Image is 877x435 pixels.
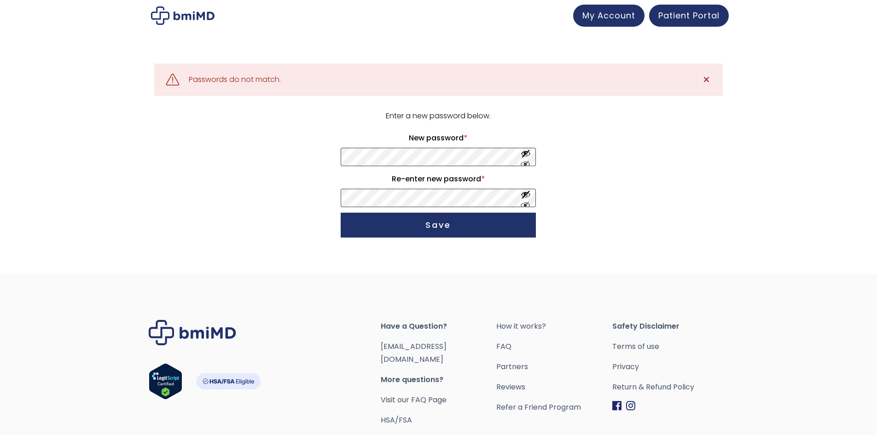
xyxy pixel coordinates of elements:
[341,172,536,186] label: Re-enter new password
[573,5,645,27] a: My Account
[612,320,728,333] span: Safety Disclaimer
[381,394,447,405] a: Visit our FAQ Page
[697,70,716,89] a: ✕
[151,6,215,25] img: My account
[612,401,621,411] img: Facebook
[381,373,497,386] span: More questions?
[521,190,531,207] button: Show password
[496,381,612,394] a: Reviews
[341,131,536,145] label: New password
[496,360,612,373] a: Partners
[626,401,635,411] img: Instagram
[521,149,531,166] button: Show password
[189,73,281,86] div: Passwords do not match.
[381,415,412,425] a: HSA/FSA
[649,5,729,27] a: Patient Portal
[703,73,710,86] span: ✕
[149,363,182,400] img: Verify Approval for www.bmimd.com
[496,320,612,333] a: How it works?
[381,320,497,333] span: Have a Question?
[341,213,536,238] button: Save
[339,110,537,122] p: Enter a new password below.
[149,363,182,404] a: Verify LegitScript Approval for www.bmimd.com
[582,10,635,21] span: My Account
[612,360,728,373] a: Privacy
[196,373,261,389] img: HSA-FSA
[612,340,728,353] a: Terms of use
[612,381,728,394] a: Return & Refund Policy
[149,320,236,345] img: Brand Logo
[496,401,612,414] a: Refer a Friend Program
[658,10,720,21] span: Patient Portal
[496,340,612,353] a: FAQ
[381,341,447,365] a: [EMAIL_ADDRESS][DOMAIN_NAME]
